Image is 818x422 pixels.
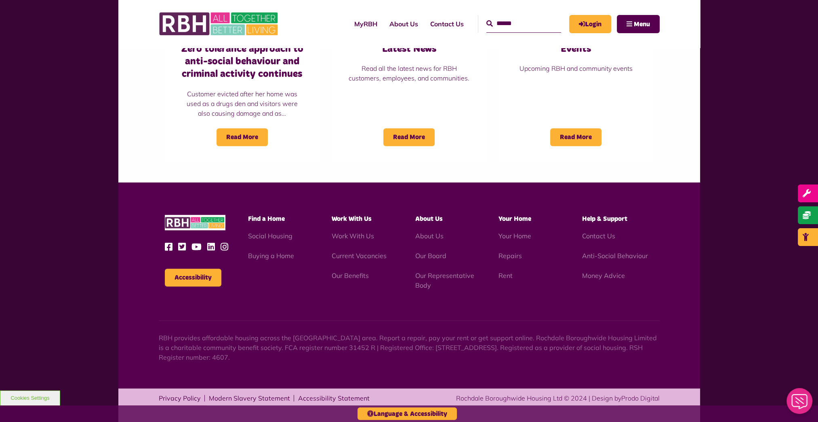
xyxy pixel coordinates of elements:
a: Modern Slavery Statement [209,395,290,401]
a: Money Advice [582,271,625,280]
a: Current Vacancies [332,252,387,260]
a: Our Benefits [332,271,369,280]
a: Accessibility Statement [298,395,370,401]
a: Repairs [498,252,522,260]
span: Read More [383,128,435,146]
p: Upcoming RBH and community events [515,64,637,73]
span: Work With Us [332,216,372,222]
a: Our Board [415,252,446,260]
a: Anti-Social Behaviour [582,252,648,260]
p: RBH provides affordable housing across the [GEOGRAPHIC_DATA] area. Report a repair, pay your rent... [159,333,660,362]
button: Language & Accessibility [357,407,457,420]
img: RBH [159,8,280,40]
img: RBH [165,215,225,231]
a: MyRBH [569,15,611,33]
span: Menu [634,21,650,28]
a: Social Housing [248,232,292,240]
button: Navigation [617,15,660,33]
div: Rochdale Boroughwide Housing Ltd © 2024 | Design by [456,393,660,403]
a: Prodo Digital [621,394,660,402]
span: Your Home [498,216,531,222]
a: Your Home [498,232,531,240]
a: About Us [415,232,443,240]
p: Read all the latest news for RBH customers, employees, and communities. [348,64,470,83]
a: Contact Us [424,13,470,35]
a: Our Representative Body [415,271,474,289]
a: Rent [498,271,513,280]
h3: Events [515,43,637,55]
span: About Us [415,216,442,222]
a: MyRBH [348,13,383,35]
span: Read More [550,128,601,146]
h3: Zero tolerance approach to anti-social behaviour and criminal activity continues [181,43,303,81]
button: Accessibility [165,269,221,286]
a: About Us [383,13,424,35]
span: Help & Support [582,216,627,222]
a: Buying a Home [248,252,294,260]
h3: Latest News [348,43,470,55]
a: Privacy Policy [159,395,201,401]
p: Customer evicted after her home was used as a drugs den and visitors were also causing damage and... [181,89,303,118]
a: Contact Us [582,232,615,240]
a: Work With Us [332,232,374,240]
span: Read More [217,128,268,146]
span: Find a Home [248,216,285,222]
input: Search [486,15,561,32]
iframe: Netcall Web Assistant for live chat [782,386,818,422]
